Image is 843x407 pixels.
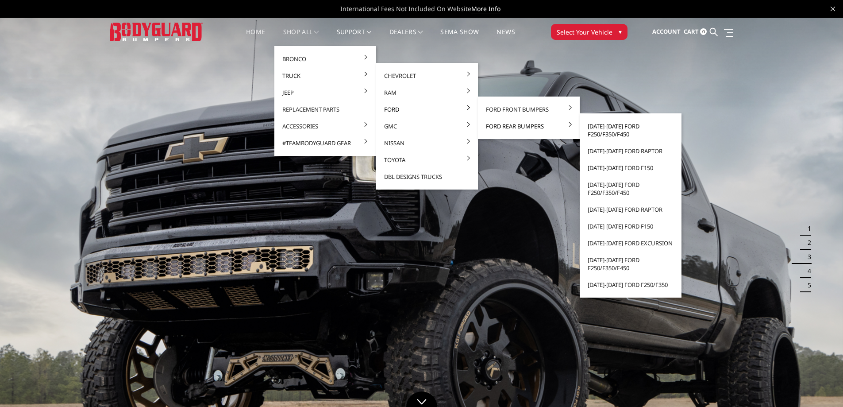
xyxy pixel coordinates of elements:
[440,29,479,46] a: SEMA Show
[278,50,373,67] a: Bronco
[481,101,576,118] a: Ford Front Bumpers
[278,101,373,118] a: Replacement Parts
[380,151,474,168] a: Toyota
[380,135,474,151] a: Nissan
[583,118,678,143] a: [DATE]-[DATE] Ford F250/F350/F450
[246,29,265,46] a: Home
[497,29,515,46] a: News
[583,176,678,201] a: [DATE]-[DATE] Ford F250/F350/F450
[700,28,707,35] span: 0
[799,364,843,407] iframe: Chat Widget
[481,118,576,135] a: Ford Rear Bumpers
[278,135,373,151] a: #TeamBodyguard Gear
[551,24,627,40] button: Select Your Vehicle
[583,218,678,235] a: [DATE]-[DATE] Ford F150
[802,250,811,264] button: 3 of 5
[583,143,678,159] a: [DATE]-[DATE] Ford Raptor
[110,23,203,41] img: BODYGUARD BUMPERS
[389,29,423,46] a: Dealers
[583,252,678,276] a: [DATE]-[DATE] Ford F250/F350/F450
[684,27,699,35] span: Cart
[380,67,474,84] a: Chevrolet
[406,391,437,407] a: Click to Down
[337,29,372,46] a: Support
[278,118,373,135] a: Accessories
[802,278,811,292] button: 5 of 5
[283,29,319,46] a: shop all
[278,67,373,84] a: Truck
[583,159,678,176] a: [DATE]-[DATE] Ford F150
[380,118,474,135] a: GMC
[652,20,681,44] a: Account
[652,27,681,35] span: Account
[471,4,500,13] a: More Info
[802,264,811,278] button: 4 of 5
[583,276,678,293] a: [DATE]-[DATE] Ford F250/F350
[278,84,373,101] a: Jeep
[557,27,612,37] span: Select Your Vehicle
[802,221,811,236] button: 1 of 5
[583,201,678,218] a: [DATE]-[DATE] Ford Raptor
[380,101,474,118] a: Ford
[380,84,474,101] a: Ram
[684,20,707,44] a: Cart 0
[380,168,474,185] a: DBL Designs Trucks
[619,27,622,36] span: ▾
[802,236,811,250] button: 2 of 5
[583,235,678,252] a: [DATE]-[DATE] Ford Excursion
